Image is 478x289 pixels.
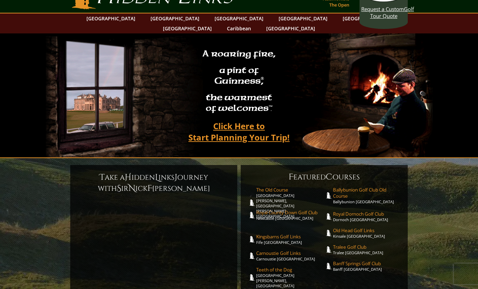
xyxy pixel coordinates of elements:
[333,211,401,222] a: Royal Dornoch Golf ClubDornoch [GEOGRAPHIC_DATA]
[198,45,280,118] h2: A roaring fire, a pint of Guinness , the warmest of welcomes™.
[333,227,401,239] a: Old Head Golf LinksKinsale [GEOGRAPHIC_DATA]
[117,183,121,194] span: S
[256,187,324,219] a: The Old Course[GEOGRAPHIC_DATA][PERSON_NAME], [GEOGRAPHIC_DATA][PERSON_NAME] [GEOGRAPHIC_DATA]
[333,244,401,255] a: Tralee Golf ClubTralee [GEOGRAPHIC_DATA]
[125,172,132,183] span: H
[128,183,135,194] span: N
[256,187,324,193] span: The Old Course
[256,234,324,245] a: Kingsbarns Golf LinksFife [GEOGRAPHIC_DATA]
[256,267,324,273] span: Teeth of the Dog
[159,23,215,33] a: [GEOGRAPHIC_DATA]
[100,172,105,183] span: T
[181,118,297,145] a: Click Here toStart Planning Your Trip!
[263,23,319,33] a: [GEOGRAPHIC_DATA]
[333,227,401,234] span: Old Head Golf Links
[333,244,401,250] span: Tralee Golf Club
[248,172,401,183] h6: eatured ourses
[77,172,230,194] h6: ake a idden inks ourney with ir ick [PERSON_NAME]
[333,260,401,272] a: Banff Springs Golf ClubBanff [GEOGRAPHIC_DATA]
[333,211,401,217] span: Royal Dornoch Golf Club
[256,234,324,240] span: Kingsbarns Golf Links
[256,209,324,221] a: Royal County Down Golf ClubNewcastle [GEOGRAPHIC_DATA]
[256,250,324,256] span: Carnoustie Golf Links
[275,13,331,23] a: [GEOGRAPHIC_DATA]
[326,172,333,183] span: C
[333,260,401,267] span: Banff Springs Golf Club
[147,183,152,194] span: F
[361,6,404,12] span: Request a Custom
[83,13,139,23] a: [GEOGRAPHIC_DATA]
[155,172,158,183] span: L
[256,267,324,288] a: Teeth of the Dog[GEOGRAPHIC_DATA][PERSON_NAME], [GEOGRAPHIC_DATA]
[256,250,324,261] a: Carnoustie Golf LinksCarnoustie [GEOGRAPHIC_DATA]
[339,13,395,23] a: [GEOGRAPHIC_DATA]
[175,172,177,183] span: J
[333,187,401,199] span: Ballybunion Golf Club Old Course
[224,23,254,33] a: Caribbean
[211,13,267,23] a: [GEOGRAPHIC_DATA]
[289,172,293,183] span: F
[333,187,401,204] a: Ballybunion Golf Club Old CourseBallybunion [GEOGRAPHIC_DATA]
[147,13,203,23] a: [GEOGRAPHIC_DATA]
[256,209,324,216] span: Royal County Down Golf Club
